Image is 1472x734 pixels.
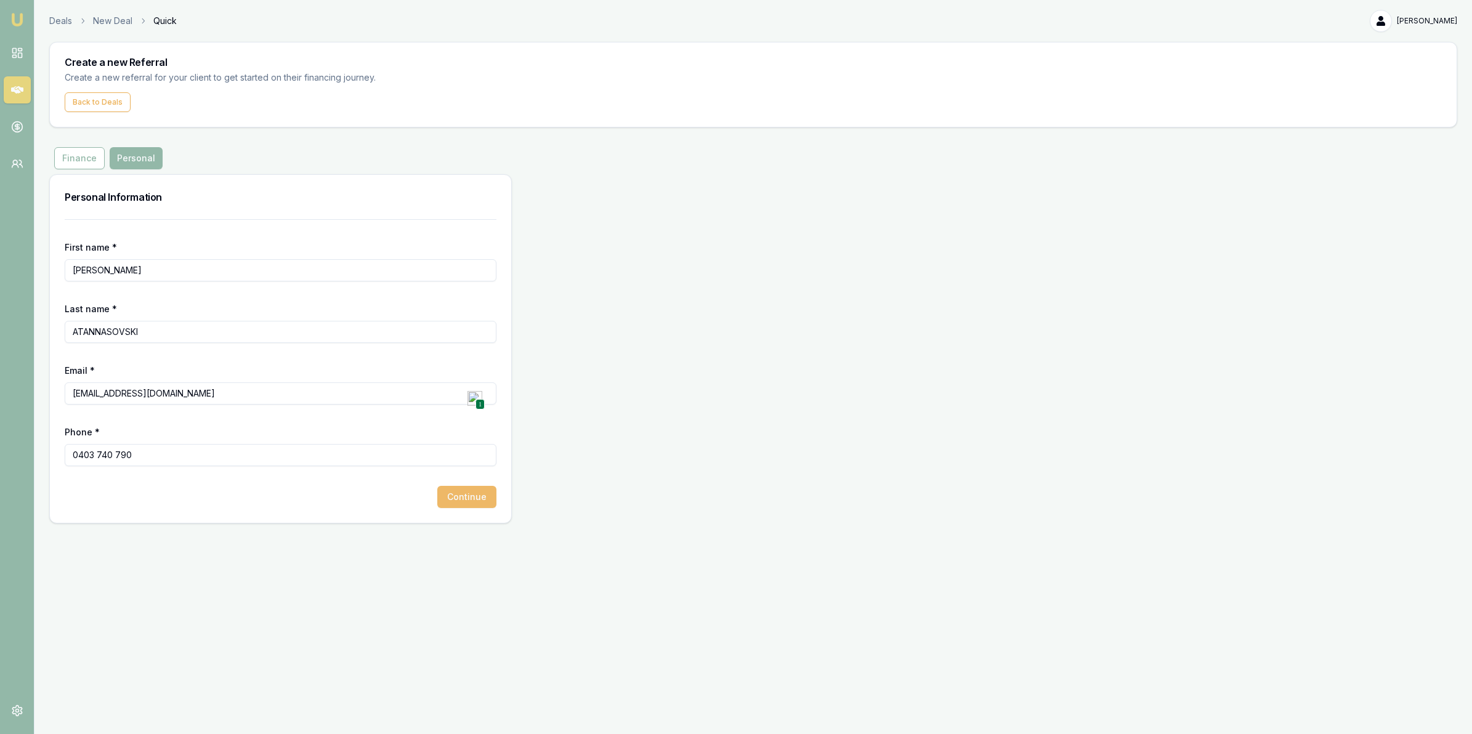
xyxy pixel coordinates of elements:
[65,190,496,204] h3: Personal Information
[467,391,482,406] img: npw-badge-icon.svg
[110,147,163,169] button: Personal
[49,15,72,27] a: Deals
[153,15,177,27] span: Quick
[65,71,380,85] p: Create a new referral for your client to get started on their financing journey.
[65,57,1442,67] h3: Create a new Referral
[54,147,105,169] button: Finance
[475,399,485,409] span: 1
[65,242,117,252] label: First name *
[1397,16,1457,26] span: [PERSON_NAME]
[10,12,25,27] img: emu-icon-u.png
[437,486,496,508] button: Continue
[65,92,131,112] button: Back to Deals
[65,365,95,376] label: Email *
[65,304,117,314] label: Last name *
[49,15,177,27] nav: breadcrumb
[65,427,100,437] label: Phone *
[93,15,132,27] a: New Deal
